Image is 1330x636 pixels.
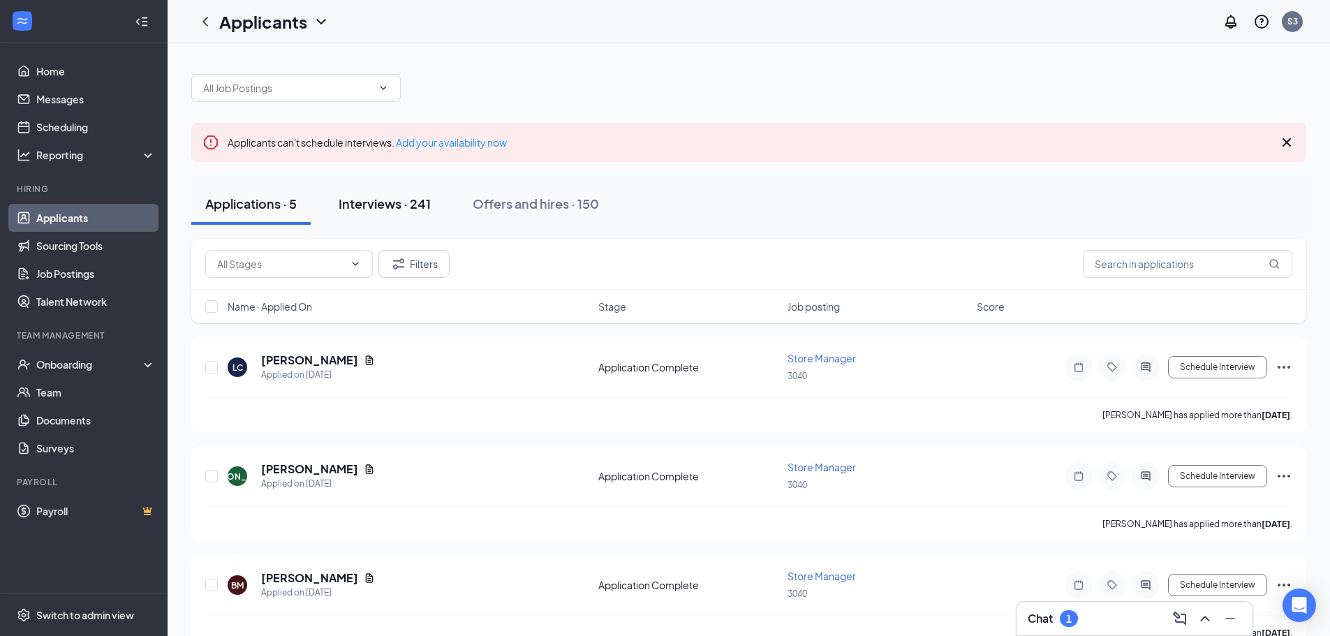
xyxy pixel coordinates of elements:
svg: ActiveChat [1137,579,1154,591]
svg: Notifications [1222,13,1239,30]
svg: Tag [1104,471,1121,482]
svg: ChevronDown [350,258,361,269]
button: ComposeMessage [1169,607,1191,630]
div: Applied on [DATE] [261,477,375,491]
div: Applied on [DATE] [261,368,375,382]
svg: Tag [1104,579,1121,591]
div: [PERSON_NAME] [202,471,274,482]
div: BM [231,579,244,591]
span: 3040 [788,589,807,599]
span: Store Manager [788,352,856,364]
svg: ComposeMessage [1172,610,1188,627]
a: Sourcing Tools [36,232,156,260]
div: Switch to admin view [36,608,134,622]
div: Application Complete [598,578,779,592]
a: Messages [36,85,156,113]
button: Schedule Interview [1168,574,1267,596]
a: Home [36,57,156,85]
svg: ChevronUp [1197,610,1213,627]
svg: Filter [390,256,407,272]
h3: Chat [1028,611,1053,626]
svg: MagnifyingGlass [1269,258,1280,269]
button: Schedule Interview [1168,356,1267,378]
svg: Note [1070,579,1087,591]
button: Schedule Interview [1168,465,1267,487]
p: [PERSON_NAME] has applied more than . [1102,409,1292,421]
h5: [PERSON_NAME] [261,570,358,586]
svg: WorkstreamLogo [15,14,29,28]
span: Applicants can't schedule interviews. [228,136,507,149]
div: Offers and hires · 150 [473,195,599,212]
button: Filter Filters [378,250,450,278]
svg: ChevronDown [313,13,330,30]
svg: Ellipses [1276,359,1292,376]
input: All Job Postings [203,80,372,96]
div: Team Management [17,330,153,341]
div: Application Complete [598,469,779,483]
button: Minimize [1219,607,1241,630]
div: 1 [1066,613,1072,625]
div: Open Intercom Messenger [1283,589,1316,622]
svg: Ellipses [1276,468,1292,485]
a: Surveys [36,434,156,462]
svg: Tag [1104,362,1121,373]
svg: Document [364,355,375,366]
a: Job Postings [36,260,156,288]
a: Applicants [36,204,156,232]
h5: [PERSON_NAME] [261,353,358,368]
svg: Cross [1278,134,1295,151]
a: Talent Network [36,288,156,316]
span: Store Manager [788,570,856,582]
svg: Settings [17,608,31,622]
span: 3040 [788,371,807,381]
div: Payroll [17,476,153,488]
div: S3 [1287,15,1298,27]
a: Add your availability now [396,136,507,149]
div: Application Complete [598,360,779,374]
button: ChevronUp [1194,607,1216,630]
svg: Note [1070,362,1087,373]
input: All Stages [217,256,344,272]
h1: Applicants [219,10,307,34]
div: Applied on [DATE] [261,586,375,600]
a: Scheduling [36,113,156,141]
span: Stage [598,299,626,313]
a: Documents [36,406,156,434]
a: PayrollCrown [36,497,156,525]
span: Name · Applied On [228,299,312,313]
svg: Minimize [1222,610,1239,627]
svg: Document [364,572,375,584]
div: Hiring [17,183,153,195]
a: Team [36,378,156,406]
svg: QuestionInfo [1253,13,1270,30]
div: Reporting [36,148,156,162]
h5: [PERSON_NAME] [261,461,358,477]
div: Onboarding [36,357,144,371]
span: Score [977,299,1005,313]
svg: Ellipses [1276,577,1292,593]
svg: Collapse [135,15,149,29]
span: Job posting [788,299,840,313]
div: LC [232,362,243,374]
span: 3040 [788,480,807,490]
div: Interviews · 241 [339,195,431,212]
svg: Document [364,464,375,475]
p: [PERSON_NAME] has applied more than . [1102,518,1292,530]
svg: UserCheck [17,357,31,371]
svg: Analysis [17,148,31,162]
svg: ChevronDown [378,82,389,94]
svg: Error [202,134,219,151]
div: Applications · 5 [205,195,297,212]
b: [DATE] [1262,519,1290,529]
svg: Note [1070,471,1087,482]
svg: ChevronLeft [197,13,214,30]
b: [DATE] [1262,410,1290,420]
svg: ActiveChat [1137,362,1154,373]
span: Store Manager [788,461,856,473]
input: Search in applications [1083,250,1292,278]
svg: ActiveChat [1137,471,1154,482]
